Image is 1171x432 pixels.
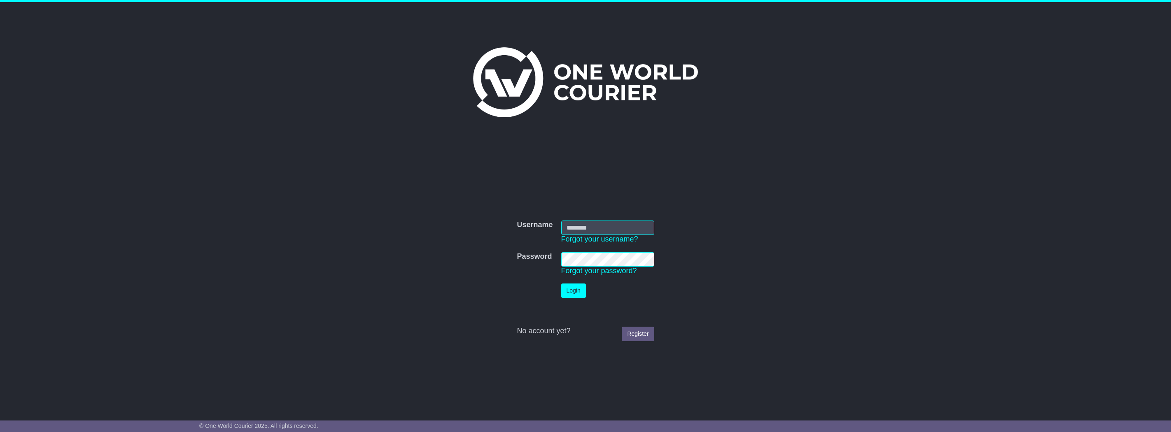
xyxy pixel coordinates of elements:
[517,327,654,336] div: No account yet?
[517,252,552,261] label: Password
[473,47,698,117] img: One World
[561,267,637,275] a: Forgot your password?
[622,327,654,341] a: Register
[517,221,553,230] label: Username
[561,283,586,298] button: Login
[561,235,638,243] a: Forgot your username?
[199,423,318,429] span: © One World Courier 2025. All rights reserved.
